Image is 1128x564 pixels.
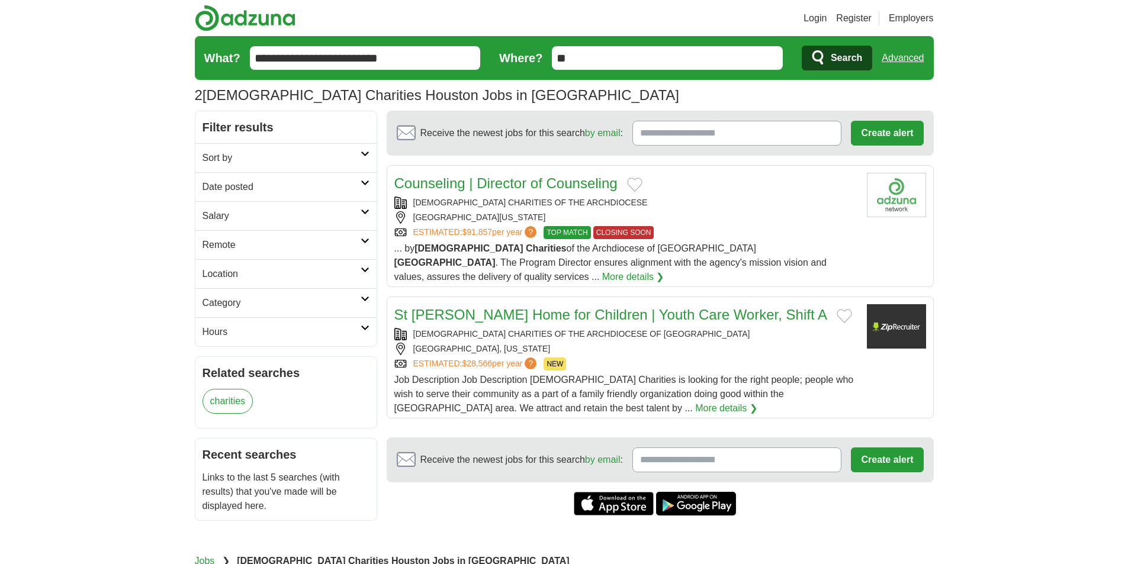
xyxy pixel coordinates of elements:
span: CLOSING SOON [593,226,654,239]
a: Counseling | Director of Counseling [394,175,618,191]
a: ESTIMATED:$28,566per year? [413,357,539,370]
h2: Related searches [203,364,369,382]
a: Remote [195,230,377,259]
span: ... by of the Archdiocese of [GEOGRAPHIC_DATA] . The Program Director ensures alignment with the ... [394,243,827,282]
a: charities [203,389,253,414]
div: [DEMOGRAPHIC_DATA] CHARITIES OF THE ARCHDIOCESE OF [GEOGRAPHIC_DATA] [394,328,857,340]
h2: Recent searches [203,446,369,463]
a: by email [585,128,621,138]
a: Date posted [195,172,377,201]
span: Receive the newest jobs for this search : [420,126,623,140]
a: Category [195,288,377,317]
a: More details ❯ [695,401,757,415]
strong: [GEOGRAPHIC_DATA] [394,257,496,268]
a: ESTIMATED:$91,857per year? [413,226,539,239]
a: Get the Android app [656,492,736,515]
strong: [DEMOGRAPHIC_DATA] [414,243,523,253]
h2: Date posted [203,180,361,194]
h1: [DEMOGRAPHIC_DATA] Charities Houston Jobs in [GEOGRAPHIC_DATA] [195,87,679,103]
a: Get the iPhone app [574,492,654,515]
a: Salary [195,201,377,230]
h2: Hours [203,325,361,339]
a: Register [836,11,872,25]
span: TOP MATCH [544,226,590,239]
a: More details ❯ [602,270,664,284]
img: Company logo [867,173,926,217]
span: Receive the newest jobs for this search : [420,453,623,467]
h2: Category [203,296,361,310]
h2: Salary [203,209,361,223]
span: $91,857 [462,227,492,237]
div: [GEOGRAPHIC_DATA], [US_STATE] [394,343,857,355]
div: [GEOGRAPHIC_DATA][US_STATE] [394,211,857,224]
a: Employers [889,11,934,25]
h2: Sort by [203,151,361,165]
button: Add to favorite jobs [837,309,852,323]
strong: Charities [526,243,566,253]
span: ? [525,357,536,369]
button: Search [802,46,872,70]
h2: Remote [203,238,361,252]
a: Advanced [882,46,924,70]
a: Location [195,259,377,288]
a: Sort by [195,143,377,172]
a: Login [804,11,827,25]
label: What? [204,49,240,67]
button: Create alert [851,121,923,146]
img: Company logo [867,304,926,349]
button: Add to favorite jobs [627,178,642,192]
a: St [PERSON_NAME] Home for Children | Youth Care Worker, Shift A [394,307,827,323]
a: Hours [195,317,377,346]
h2: Filter results [195,111,377,143]
h2: Location [203,267,361,281]
p: Links to the last 5 searches (with results) that you've made will be displayed here. [203,470,369,513]
span: Search [831,46,862,70]
span: $28,566 [462,359,492,368]
span: Job Description Job Description [DEMOGRAPHIC_DATA] Charities is looking for the right people; peo... [394,375,854,413]
span: 2 [195,85,203,106]
span: ? [525,226,536,238]
a: by email [585,455,621,465]
label: Where? [499,49,542,67]
img: Adzuna logo [195,5,295,31]
button: Create alert [851,447,923,472]
div: [DEMOGRAPHIC_DATA] CHARITIES OF THE ARCHDIOCESE [394,196,857,209]
span: NEW [544,357,566,370]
